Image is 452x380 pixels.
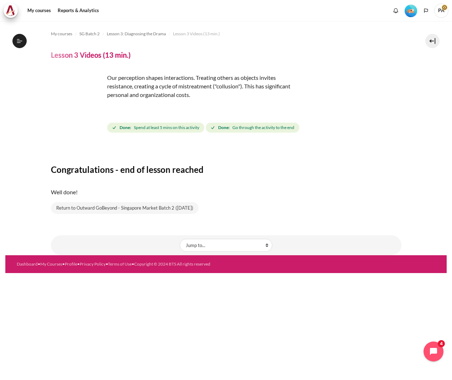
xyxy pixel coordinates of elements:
[434,4,448,18] a: User menu
[80,261,106,267] a: Privacy Policy
[434,4,448,18] span: PA
[402,4,420,17] a: Level #2
[134,124,199,131] span: Spend at least 5 mins on this activity
[4,4,21,18] a: Architeck Architeck
[17,261,38,267] a: Dashboard
[173,31,220,37] span: Lesson 3 Videos (13 min.)
[51,28,401,40] nav: Navigation bar
[390,5,401,16] div: Show notification window with no new notifications
[79,30,100,38] a: SG Batch 2
[51,50,131,60] h4: Lesson 3 Videos (13 min.)
[79,31,100,37] span: SG Batch 2
[107,121,301,134] div: Completion requirements for Lesson 3 Videos (13 min.)
[25,4,53,18] a: My courses
[51,73,104,127] img: xf
[51,30,72,38] a: My courses
[120,124,131,131] strong: Done:
[55,4,101,18] a: Reports & Analytics
[134,261,210,267] a: Copyright © 2024 BTS All rights reserved
[65,261,77,267] a: Profile
[51,202,199,214] a: Return to Outward GoBeyond - Singapore Market Batch 2 ([DATE])
[218,124,230,131] strong: Done:
[17,261,247,267] div: • • • • •
[51,188,401,196] p: Well done!
[108,261,132,267] a: Terms of Use
[107,31,166,37] span: Lesson 3: Diagnosing the Drama
[173,30,220,38] a: Lesson 3 Videos (13 min.)
[51,73,300,99] p: Our perception shapes interactions. Treating others as objects invites resistance, creating a cyc...
[51,31,72,37] span: My courses
[405,4,417,17] div: Level #2
[405,5,417,17] img: Level #2
[6,5,16,16] img: Architeck
[107,30,166,38] a: Lesson 3: Diagnosing the Drama
[421,5,431,16] button: Languages
[232,124,294,131] span: Go through the activity to the end
[40,261,62,267] a: My Courses
[51,164,401,175] h3: Congratulations - end of lesson reached
[5,21,447,255] section: Content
